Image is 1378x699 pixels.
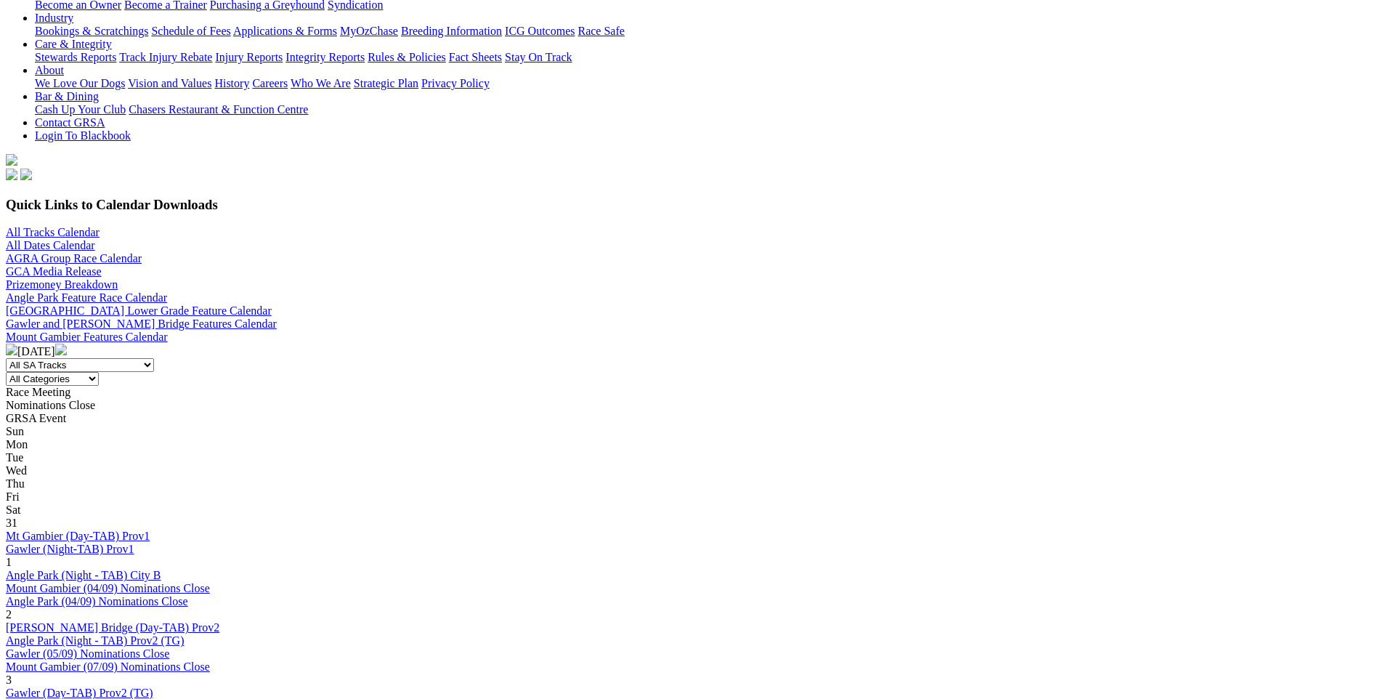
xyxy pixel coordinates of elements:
[233,25,337,37] a: Applications & Forms
[6,318,277,330] a: Gawler and [PERSON_NAME] Bridge Features Calendar
[6,464,1372,477] div: Wed
[35,129,131,142] a: Login To Blackbook
[6,504,1372,517] div: Sat
[6,556,12,568] span: 1
[449,51,502,63] a: Fact Sheets
[214,77,249,89] a: History
[6,451,1372,464] div: Tue
[35,25,148,37] a: Bookings & Scratchings
[6,197,1372,213] h3: Quick Links to Calendar Downloads
[129,103,308,116] a: Chasers Restaurant & Function Centre
[6,543,134,555] a: Gawler (Night-TAB) Prov1
[421,77,490,89] a: Privacy Policy
[340,25,398,37] a: MyOzChase
[35,51,116,63] a: Stewards Reports
[35,77,1372,90] div: About
[6,687,153,699] a: Gawler (Day-TAB) Prov2 (TG)
[35,103,1372,116] div: Bar & Dining
[368,51,446,63] a: Rules & Policies
[151,25,230,37] a: Schedule of Fees
[6,438,1372,451] div: Mon
[6,517,17,529] span: 31
[119,51,212,63] a: Track Injury Rebate
[6,621,219,634] a: [PERSON_NAME] Bridge (Day-TAB) Prov2
[55,344,67,355] img: chevron-right-pager-white.svg
[35,38,112,50] a: Care & Integrity
[401,25,502,37] a: Breeding Information
[6,239,95,251] a: All Dates Calendar
[35,77,125,89] a: We Love Our Dogs
[6,265,102,278] a: GCA Media Release
[6,304,272,317] a: [GEOGRAPHIC_DATA] Lower Grade Feature Calendar
[35,51,1372,64] div: Care & Integrity
[505,51,572,63] a: Stay On Track
[35,64,64,76] a: About
[128,77,211,89] a: Vision and Values
[6,674,12,686] span: 3
[6,660,210,673] a: Mount Gambier (07/09) Nominations Close
[35,25,1372,38] div: Industry
[6,331,168,343] a: Mount Gambier Features Calendar
[35,12,73,24] a: Industry
[6,647,169,660] a: Gawler (05/09) Nominations Close
[35,116,105,129] a: Contact GRSA
[252,77,288,89] a: Careers
[6,490,1372,504] div: Fri
[6,530,150,542] a: Mt Gambier (Day-TAB) Prov1
[6,595,188,607] a: Angle Park (04/09) Nominations Close
[285,51,365,63] a: Integrity Reports
[6,226,100,238] a: All Tracks Calendar
[6,386,1372,399] div: Race Meeting
[20,169,32,180] img: twitter.svg
[6,291,167,304] a: Angle Park Feature Race Calendar
[6,169,17,180] img: facebook.svg
[6,344,1372,358] div: [DATE]
[35,90,99,102] a: Bar & Dining
[6,569,161,581] a: Angle Park (Night - TAB) City B
[577,25,624,37] a: Race Safe
[6,582,210,594] a: Mount Gambier (04/09) Nominations Close
[6,278,118,291] a: Prizemoney Breakdown
[6,154,17,166] img: logo-grsa-white.png
[6,344,17,355] img: chevron-left-pager-white.svg
[6,608,12,621] span: 2
[6,477,1372,490] div: Thu
[354,77,418,89] a: Strategic Plan
[35,103,126,116] a: Cash Up Your Club
[6,252,142,264] a: AGRA Group Race Calendar
[215,51,283,63] a: Injury Reports
[6,634,185,647] a: Angle Park (Night - TAB) Prov2 (TG)
[6,412,1372,425] div: GRSA Event
[505,25,575,37] a: ICG Outcomes
[6,399,1372,412] div: Nominations Close
[6,425,1372,438] div: Sun
[291,77,351,89] a: Who We Are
